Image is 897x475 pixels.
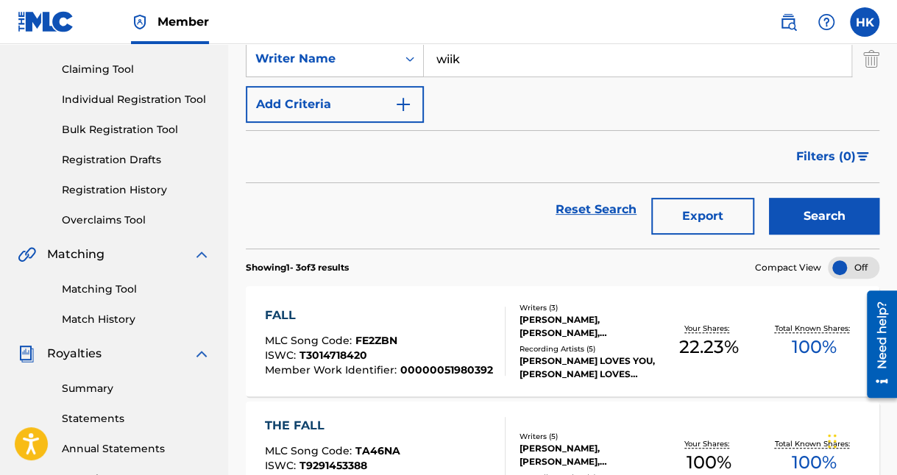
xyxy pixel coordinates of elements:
[265,459,299,472] span: ISWC :
[755,261,821,274] span: Compact View
[18,11,74,32] img: MLC Logo
[684,323,733,334] p: Your Shares:
[62,152,210,168] a: Registration Drafts
[62,441,210,457] a: Annual Statements
[265,334,355,347] span: MLC Song Code :
[796,148,856,165] span: Filters ( 0 )
[520,431,656,442] div: Writers ( 5 )
[246,261,349,274] p: Showing 1 - 3 of 3 results
[818,13,835,31] img: help
[769,198,879,235] button: Search
[520,302,656,313] div: Writers ( 3 )
[779,13,797,31] img: search
[823,404,897,475] iframe: Chat Widget
[18,345,35,362] img: Royalties
[856,285,897,403] iframe: Resource Center
[193,246,210,263] img: expand
[62,62,210,77] a: Claiming Tool
[62,381,210,396] a: Summary
[265,363,400,376] span: Member Work Identifier :
[520,442,656,468] div: [PERSON_NAME], [PERSON_NAME], [PERSON_NAME] [PERSON_NAME], [PERSON_NAME], [PERSON_NAME]
[47,345,102,362] span: Royalties
[548,193,644,226] a: Reset Search
[355,334,397,347] span: FE2ZBN
[265,417,493,435] div: THE FALL
[828,419,837,463] div: Træk
[246,86,424,123] button: Add Criteria
[255,50,388,68] div: Writer Name
[812,7,841,37] div: Help
[157,13,209,30] span: Member
[62,213,210,228] a: Overclaims Tool
[773,7,803,37] a: Public Search
[265,349,299,362] span: ISWC :
[299,349,367,362] span: T3014718420
[62,282,210,297] a: Matching Tool
[18,246,36,263] img: Matching
[400,363,493,376] span: 00000051980392
[394,96,412,113] img: 9d2ae6d4665cec9f34b9.svg
[679,334,739,360] span: 22.23 %
[265,444,355,457] span: MLC Song Code :
[775,438,854,449] p: Total Known Shares:
[787,138,879,175] button: Filters (0)
[62,122,210,137] a: Bulk Registration Tool
[520,354,656,381] div: [PERSON_NAME] LOVES YOU, [PERSON_NAME] LOVES YOU,HM SURF, HM SURF,[PERSON_NAME] LOVES YOU, [PERSO...
[863,40,879,77] img: Delete Criterion
[62,411,210,426] a: Statements
[355,444,400,457] span: TA46NA
[265,307,493,324] div: FALL
[47,246,104,263] span: Matching
[62,312,210,327] a: Match History
[857,152,869,161] img: filter
[246,286,879,396] a: FALLMLC Song Code:FE2ZBNISWC:T3014718420Member Work Identifier:00000051980392Writers (3)[PERSON_N...
[62,182,210,198] a: Registration History
[520,313,656,340] div: [PERSON_NAME], [PERSON_NAME], [PERSON_NAME]
[850,7,879,37] div: User Menu
[684,438,733,449] p: Your Shares:
[792,334,837,360] span: 100 %
[775,323,854,334] p: Total Known Shares:
[193,345,210,362] img: expand
[651,198,754,235] button: Export
[520,343,656,354] div: Recording Artists ( 5 )
[62,92,210,107] a: Individual Registration Tool
[299,459,367,472] span: T9291453388
[131,13,149,31] img: Top Rightsholder
[823,404,897,475] div: Chat-widget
